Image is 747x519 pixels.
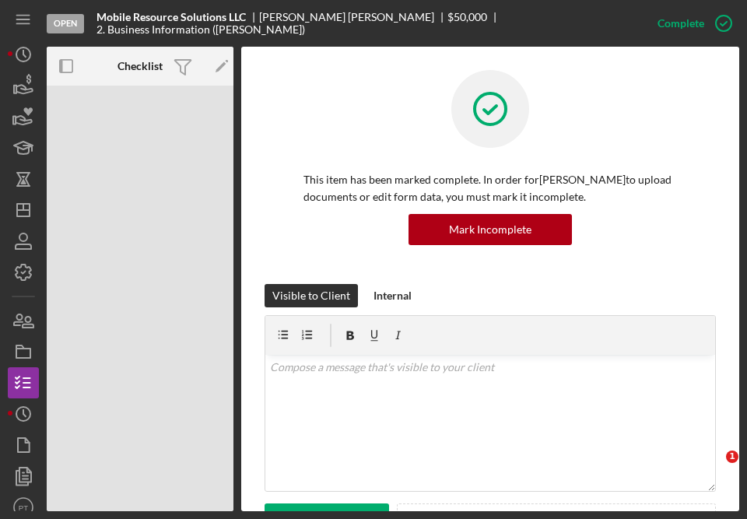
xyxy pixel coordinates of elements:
button: Internal [366,284,419,307]
span: $50,000 [447,10,487,23]
iframe: Intercom live chat [694,451,731,488]
div: Complete [658,8,704,39]
button: Mark Incomplete [409,214,572,245]
span: 1 [726,451,738,463]
div: Mark Incomplete [449,214,531,245]
text: PT [19,503,28,512]
b: Mobile Resource Solutions LLC [96,11,246,23]
div: Visible to Client [272,284,350,307]
button: Visible to Client [265,284,358,307]
b: Checklist [117,60,163,72]
div: 2. Business Information ([PERSON_NAME]) [96,23,305,36]
div: [PERSON_NAME] [PERSON_NAME] [259,11,447,23]
button: Complete [642,8,739,39]
p: This item has been marked complete. In order for [PERSON_NAME] to upload documents or edit form d... [303,171,677,206]
div: Internal [373,284,412,307]
div: Open [47,14,84,33]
